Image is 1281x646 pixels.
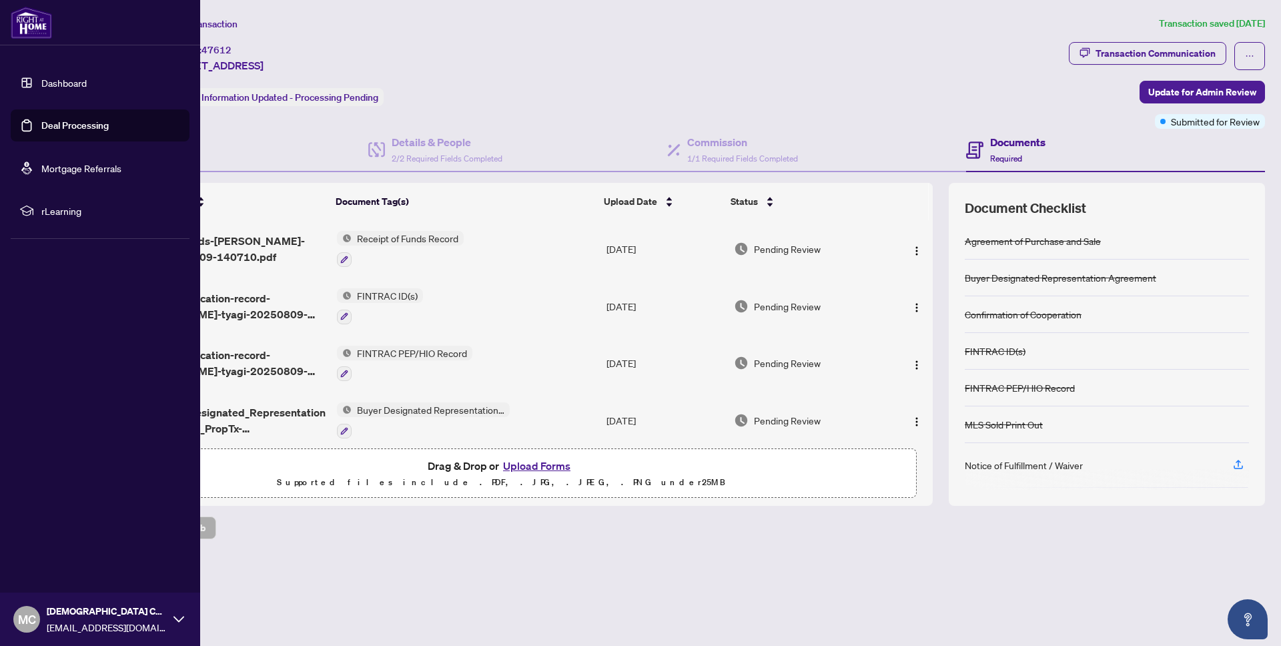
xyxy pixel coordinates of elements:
span: Drag & Drop orUpload FormsSupported files include .PDF, .JPG, .JPEG, .PNG under25MB [86,449,916,499]
button: Status IconReceipt of Funds Record [337,231,464,267]
div: Confirmation of Cooperation [965,307,1082,322]
img: Status Icon [337,402,352,417]
th: Status [725,183,884,220]
span: [EMAIL_ADDRESS][DOMAIN_NAME] [47,620,167,635]
img: Document Status [734,356,749,370]
span: [DEMOGRAPHIC_DATA] Contractor [47,604,167,619]
span: Drag & Drop or [428,457,574,474]
div: Status: [165,88,384,106]
span: FINTRAC PEP/HIO Record [352,346,472,360]
span: Upload Date [604,194,657,209]
span: rLearning [41,204,180,218]
span: Pending Review [754,413,821,428]
span: fintrac-identification-record-[PERSON_NAME]-tyagi-20250809-135228.pdf [131,347,326,379]
td: [DATE] [601,278,729,335]
span: 2/2 Required Fields Completed [392,153,502,164]
img: Status Icon [337,231,352,246]
span: Receipt of Funds Record [352,231,464,246]
img: Logo [911,246,922,256]
a: Dashboard [41,77,87,89]
img: logo [11,7,52,39]
button: Status IconFINTRAC ID(s) [337,288,423,324]
button: Logo [906,238,927,260]
p: Supported files include .PDF, .JPG, .JPEG, .PNG under 25 MB [94,474,908,491]
div: MLS Sold Print Out [965,417,1043,432]
a: Deal Processing [41,119,109,131]
div: Buyer Designated Representation Agreement [965,270,1156,285]
h4: Documents [990,134,1045,150]
div: Transaction Communication [1096,43,1216,64]
span: MC [18,610,36,629]
th: Upload Date [598,183,725,220]
a: Mortgage Referrals [41,162,121,174]
span: fintrac-identification-record-[PERSON_NAME]-tyagi-20250809-135420.pdf [131,290,326,322]
td: [DATE] [601,220,729,278]
button: Status IconBuyer Designated Representation Agreement [337,402,510,438]
button: Open asap [1228,599,1268,639]
img: Logo [911,360,922,370]
span: 47612 [201,44,232,56]
button: Logo [906,352,927,374]
img: Status Icon [337,288,352,303]
h4: Details & People [392,134,502,150]
span: Submitted for Review [1171,114,1260,129]
img: Logo [911,302,922,313]
td: [DATE] [601,335,729,392]
div: FINTRAC PEP/HIO Record [965,380,1075,395]
span: View Transaction [166,18,238,30]
div: FINTRAC ID(s) [965,344,1025,358]
span: Pending Review [754,242,821,256]
th: Document Tag(s) [330,183,598,220]
td: [DATE] [601,392,729,449]
span: FINTRAC ID(s) [352,288,423,303]
img: Logo [911,416,922,427]
span: Status [731,194,758,209]
span: ellipsis [1245,51,1254,61]
button: Update for Admin Review [1140,81,1265,103]
span: Document Checklist [965,199,1086,218]
img: Document Status [734,242,749,256]
span: Required [990,153,1022,164]
span: Buyer Designated Representation Agreement [352,402,510,417]
button: Logo [906,410,927,431]
span: Information Updated - Processing Pending [201,91,378,103]
span: Update for Admin Review [1148,81,1256,103]
button: Upload Forms [499,457,574,474]
button: Status IconFINTRAC PEP/HIO Record [337,346,472,382]
span: Pending Review [754,299,821,314]
span: Pending Review [754,356,821,370]
div: Notice of Fulfillment / Waiver [965,458,1083,472]
h4: Commission [687,134,798,150]
span: 1/1 Required Fields Completed [687,153,798,164]
img: Document Status [734,413,749,428]
button: Transaction Communication [1069,42,1226,65]
span: receipt-of-funds-[PERSON_NAME]-tyagi-20250809-140710.pdf [131,233,326,265]
th: (8) File Name [125,183,331,220]
span: 371_Buyer_Designated_Representation_Agreement_-_PropTx-[PERSON_NAME] 5.pdf [131,404,326,436]
div: Agreement of Purchase and Sale [965,234,1101,248]
img: Status Icon [337,346,352,360]
article: Transaction saved [DATE] [1159,16,1265,31]
span: [STREET_ADDRESS] [165,57,264,73]
button: Logo [906,296,927,317]
img: Document Status [734,299,749,314]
